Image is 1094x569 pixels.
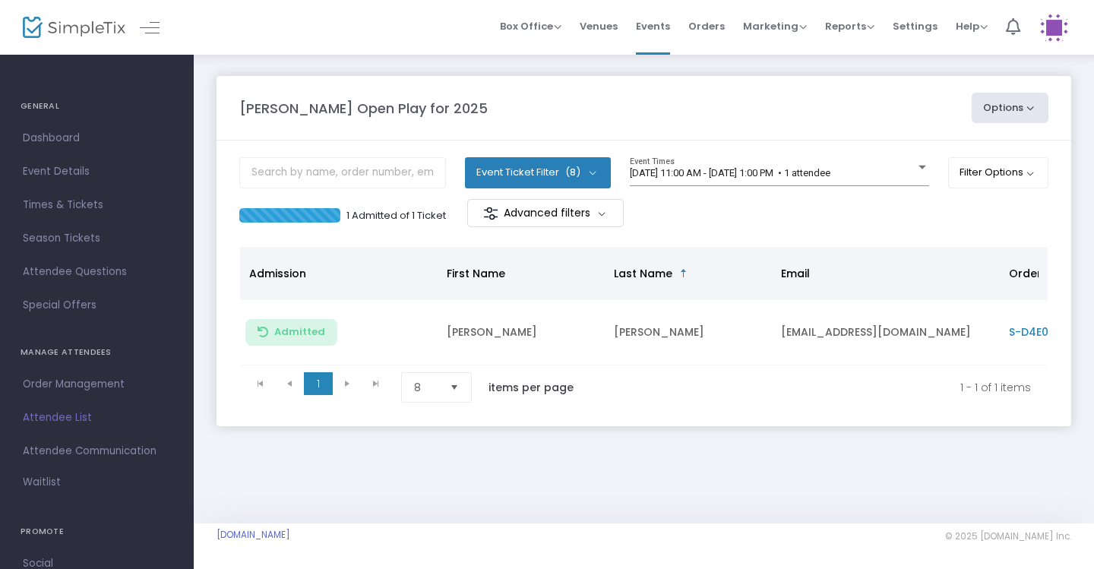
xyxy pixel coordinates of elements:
span: Event Details [23,162,171,182]
span: Page 1 [304,372,333,395]
span: Events [636,7,670,46]
span: Last Name [614,266,672,281]
span: Orders [688,7,725,46]
span: S-D4E00E7A-1 [1009,324,1085,340]
button: Filter Options [948,157,1049,188]
kendo-pager-info: 1 - 1 of 1 items [605,372,1031,403]
span: Times & Tickets [23,195,171,215]
span: © 2025 [DOMAIN_NAME] Inc. [945,530,1071,542]
span: First Name [447,266,505,281]
span: Waitlist [23,475,61,490]
span: Box Office [500,19,561,33]
h4: GENERAL [21,91,173,122]
img: filter [483,206,498,221]
td: [PERSON_NAME] [438,300,605,365]
span: (8) [565,166,580,179]
td: [EMAIL_ADDRESS][DOMAIN_NAME] [772,300,1000,365]
span: Settings [893,7,937,46]
span: [DATE] 11:00 AM - [DATE] 1:00 PM • 1 attendee [630,167,830,179]
m-button: Advanced filters [467,199,624,227]
span: Order Management [23,375,171,394]
label: items per page [489,380,574,395]
span: Email [781,266,810,281]
span: Season Tickets [23,229,171,248]
span: Special Offers [23,296,171,315]
input: Search by name, order number, email, ip address [239,157,446,188]
span: Order ID [1009,266,1055,281]
button: Admitted [245,319,337,346]
a: [DOMAIN_NAME] [217,529,290,541]
span: Sortable [678,267,690,280]
td: [PERSON_NAME] [605,300,772,365]
span: Marketing [743,19,807,33]
span: Attendee List [23,408,171,428]
h4: PROMOTE [21,517,173,547]
button: Event Ticket Filter(8) [465,157,611,188]
m-panel-title: [PERSON_NAME] Open Play for 2025 [239,98,488,119]
span: Admission [249,266,306,281]
span: Attendee Questions [23,262,171,282]
button: Options [972,93,1049,123]
span: 8 [414,380,438,395]
h4: MANAGE ATTENDEES [21,337,173,368]
button: Select [444,373,465,402]
span: Help [956,19,988,33]
span: Dashboard [23,128,171,148]
span: Attendee Communication [23,441,171,461]
span: Admitted [274,326,325,338]
p: 1 Admitted of 1 Ticket [346,208,446,223]
span: Venues [580,7,618,46]
span: Reports [825,19,874,33]
div: Data table [240,247,1048,365]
